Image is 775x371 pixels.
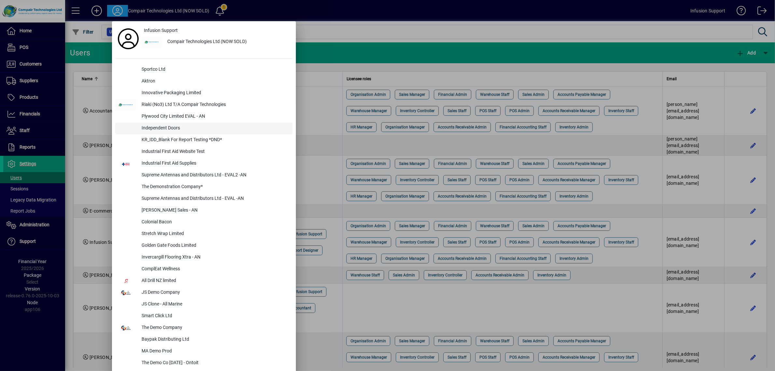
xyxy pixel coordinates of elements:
[136,134,293,146] div: KR_IDD_Blank For Report Testing *DND*
[115,170,293,181] button: Supreme Antennas and Distributors Ltd - EVAL2 -AN
[115,111,293,123] button: Plywood City Limited EVAL - AN
[136,252,293,263] div: Invercargill Flooring Xtra - AN
[136,76,293,87] div: Aktron
[115,181,293,193] button: The Demonstration Company*
[136,299,293,310] div: JS Clone - All Marine
[115,322,293,334] button: The Demo Company
[115,334,293,346] button: Baypak Distributing Ltd
[136,146,293,158] div: Industrial First Aid Website Test
[115,193,293,205] button: Supreme Antennas and Distributors Ltd - EVAL -AN
[115,310,293,322] button: Smart Click Ltd
[115,205,293,216] button: [PERSON_NAME] Sales - AN
[136,216,293,228] div: Colonial Bacon
[115,228,293,240] button: Stretch Wrap Limited
[136,322,293,334] div: The Demo Company
[136,123,293,134] div: Independent Doors
[136,193,293,205] div: Supreme Antennas and Distributors Ltd - EVAL -AN
[136,228,293,240] div: Stretch Wrap Limited
[115,240,293,252] button: Golden Gate Foods Limited
[115,146,293,158] button: Industrial First Aid Website Test
[115,216,293,228] button: Colonial Bacon
[136,346,293,357] div: MA Demo Prod
[115,275,293,287] button: All Drill NZ limited
[115,87,293,99] button: Innovative Packaging Limited
[136,240,293,252] div: Golden Gate Foods Limited
[136,170,293,181] div: Supreme Antennas and Distributors Ltd - EVAL2 -AN
[141,24,293,36] a: Infusion Support
[141,36,293,48] button: Compair Technologies Ltd (NOW SOLD)
[115,287,293,299] button: JS Demo Company
[115,64,293,76] button: Sportco Ltd
[136,275,293,287] div: All Drill NZ limited
[115,299,293,310] button: JS Clone - All Marine
[115,33,141,45] a: Profile
[136,87,293,99] div: Innovative Packaging Limited
[136,287,293,299] div: JS Demo Company
[136,158,293,170] div: Industrial First Aid Supplies
[115,357,293,369] button: The Demo Co [DATE] - Ontoit
[136,263,293,275] div: ComplEat Wellness
[136,205,293,216] div: [PERSON_NAME] Sales - AN
[115,346,293,357] button: MA Demo Prod
[136,99,293,111] div: Riaki (No3) Ltd T/A Compair Technologies
[115,99,293,111] button: Riaki (No3) Ltd T/A Compair Technologies
[115,252,293,263] button: Invercargill Flooring Xtra - AN
[136,181,293,193] div: The Demonstration Company*
[136,111,293,123] div: Plywood City Limited EVAL - AN
[115,263,293,275] button: ComplEat Wellness
[115,123,293,134] button: Independent Doors
[144,27,178,34] span: Infusion Support
[136,334,293,346] div: Baypak Distributing Ltd
[115,76,293,87] button: Aktron
[136,357,293,369] div: The Demo Co [DATE] - Ontoit
[136,310,293,322] div: Smart Click Ltd
[136,64,293,76] div: Sportco Ltd
[115,158,293,170] button: Industrial First Aid Supplies
[115,134,293,146] button: KR_IDD_Blank For Report Testing *DND*
[162,36,293,48] div: Compair Technologies Ltd (NOW SOLD)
